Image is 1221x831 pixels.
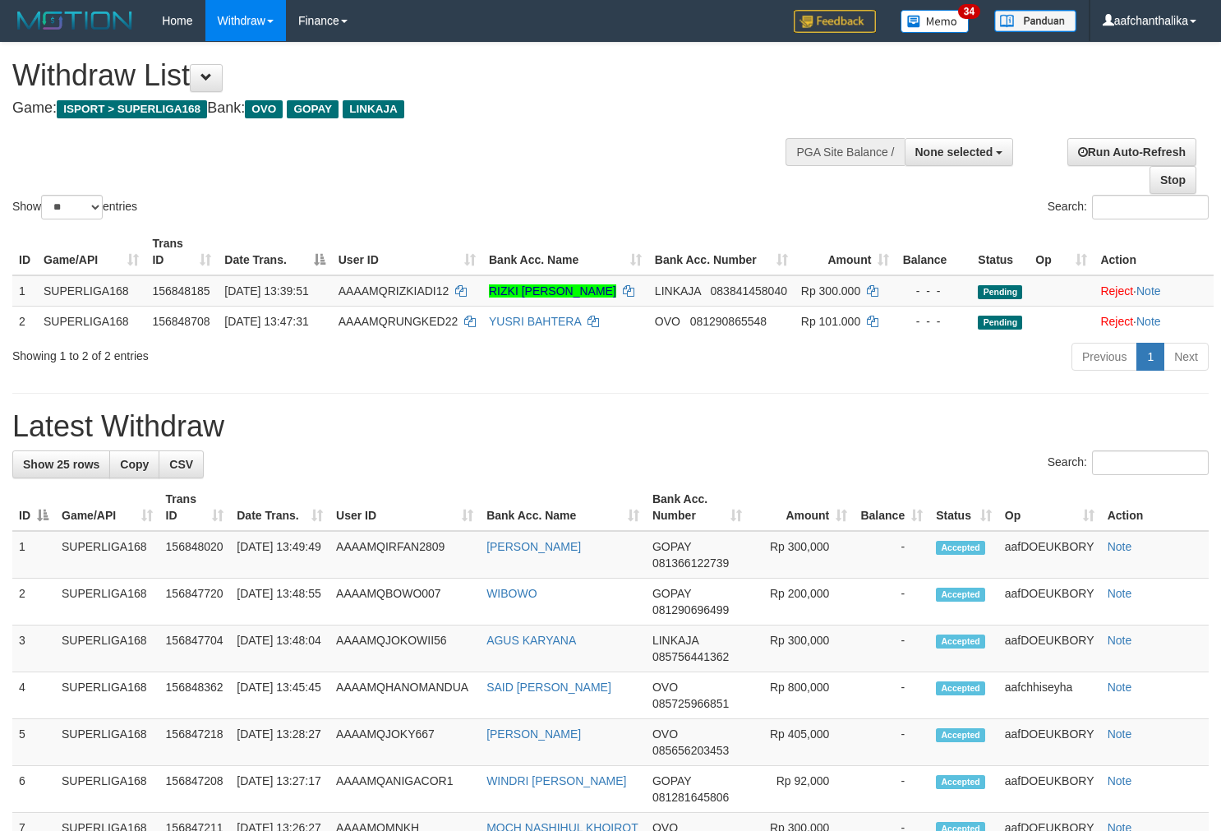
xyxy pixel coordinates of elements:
span: Accepted [936,775,985,789]
th: Op: activate to sort column ascending [998,484,1101,531]
td: 1 [12,531,55,579]
td: SUPERLIGA168 [37,275,145,307]
img: MOTION_logo.png [12,8,137,33]
span: Rp 101.000 [801,315,860,328]
span: Copy 081290865548 to clipboard [690,315,767,328]
a: [PERSON_NAME] [486,727,581,741]
span: GOPAY [652,774,691,787]
span: GOPAY [287,100,339,118]
a: Note [1108,681,1132,694]
span: Accepted [936,635,985,649]
td: aafDOEUKBORY [998,626,1101,672]
a: Next [1163,343,1209,371]
span: Copy [120,458,149,471]
td: aafDOEUKBORY [998,766,1101,813]
span: OVO [245,100,283,118]
td: SUPERLIGA168 [55,626,159,672]
a: Previous [1071,343,1137,371]
th: Balance: activate to sort column ascending [854,484,929,531]
th: Action [1101,484,1209,531]
span: Accepted [936,541,985,555]
span: [DATE] 13:39:51 [224,284,308,298]
img: Feedback.jpg [794,10,876,33]
td: AAAAMQIRFAN2809 [329,531,480,579]
span: GOPAY [652,587,691,600]
td: Rp 200,000 [749,579,854,626]
td: 156847208 [159,766,231,813]
td: · [1094,306,1214,336]
th: Game/API: activate to sort column ascending [37,229,145,275]
th: Game/API: activate to sort column ascending [55,484,159,531]
span: 156848185 [152,284,210,298]
a: SAID [PERSON_NAME] [486,681,611,694]
td: 156848020 [159,531,231,579]
th: Bank Acc. Name: activate to sort column ascending [482,229,648,275]
h4: Game: Bank: [12,100,798,117]
a: Reject [1100,284,1133,298]
td: SUPERLIGA168 [55,672,159,719]
span: GOPAY [652,540,691,553]
th: Bank Acc. Number: activate to sort column ascending [646,484,749,531]
span: LINKAJA [343,100,404,118]
td: 1 [12,275,37,307]
td: - [854,626,929,672]
td: 4 [12,672,55,719]
span: AAAAMQRIZKIADI12 [339,284,449,298]
span: Copy 081281645806 to clipboard [652,791,729,804]
td: 2 [12,579,55,626]
a: RIZKI [PERSON_NAME] [489,284,616,298]
a: Run Auto-Refresh [1067,138,1196,166]
th: ID: activate to sort column descending [12,484,55,531]
span: Copy 081290696499 to clipboard [652,603,729,616]
span: Accepted [936,728,985,742]
td: 156847218 [159,719,231,766]
a: [PERSON_NAME] [486,540,581,553]
th: Status [971,229,1029,275]
a: Copy [109,450,159,478]
td: Rp 92,000 [749,766,854,813]
th: User ID: activate to sort column ascending [332,229,482,275]
td: Rp 800,000 [749,672,854,719]
td: Rp 300,000 [749,626,854,672]
select: Showentries [41,195,103,219]
td: aafDOEUKBORY [998,719,1101,766]
td: AAAAMQBOWO007 [329,579,480,626]
td: - [854,531,929,579]
a: Note [1108,587,1132,600]
td: [DATE] 13:28:27 [230,719,329,766]
span: Accepted [936,681,985,695]
div: PGA Site Balance / [786,138,904,166]
span: Copy 085756441362 to clipboard [652,650,729,663]
span: Copy 085725966851 to clipboard [652,697,729,710]
th: Bank Acc. Number: activate to sort column ascending [648,229,795,275]
td: Rp 405,000 [749,719,854,766]
th: User ID: activate to sort column ascending [329,484,480,531]
td: aafchhiseyha [998,672,1101,719]
td: AAAAMQHANOMANDUA [329,672,480,719]
td: AAAAMQJOKY667 [329,719,480,766]
span: Pending [978,316,1022,330]
th: Trans ID: activate to sort column ascending [145,229,218,275]
div: - - - [902,283,965,299]
span: Copy 083841458040 to clipboard [711,284,787,298]
span: CSV [169,458,193,471]
td: [DATE] 13:45:45 [230,672,329,719]
span: Show 25 rows [23,458,99,471]
span: [DATE] 13:47:31 [224,315,308,328]
td: SUPERLIGA168 [55,579,159,626]
input: Search: [1092,450,1209,475]
td: 3 [12,626,55,672]
div: - - - [902,313,965,330]
td: [DATE] 13:48:04 [230,626,329,672]
th: Balance [896,229,971,275]
td: 6 [12,766,55,813]
td: 2 [12,306,37,336]
th: Status: activate to sort column ascending [929,484,998,531]
label: Search: [1048,450,1209,475]
span: Copy 081366122739 to clipboard [652,556,729,570]
span: LINKAJA [652,634,698,647]
td: AAAAMQANIGACOR1 [329,766,480,813]
a: Show 25 rows [12,450,110,478]
a: Note [1108,540,1132,553]
a: AGUS KARYANA [486,634,576,647]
